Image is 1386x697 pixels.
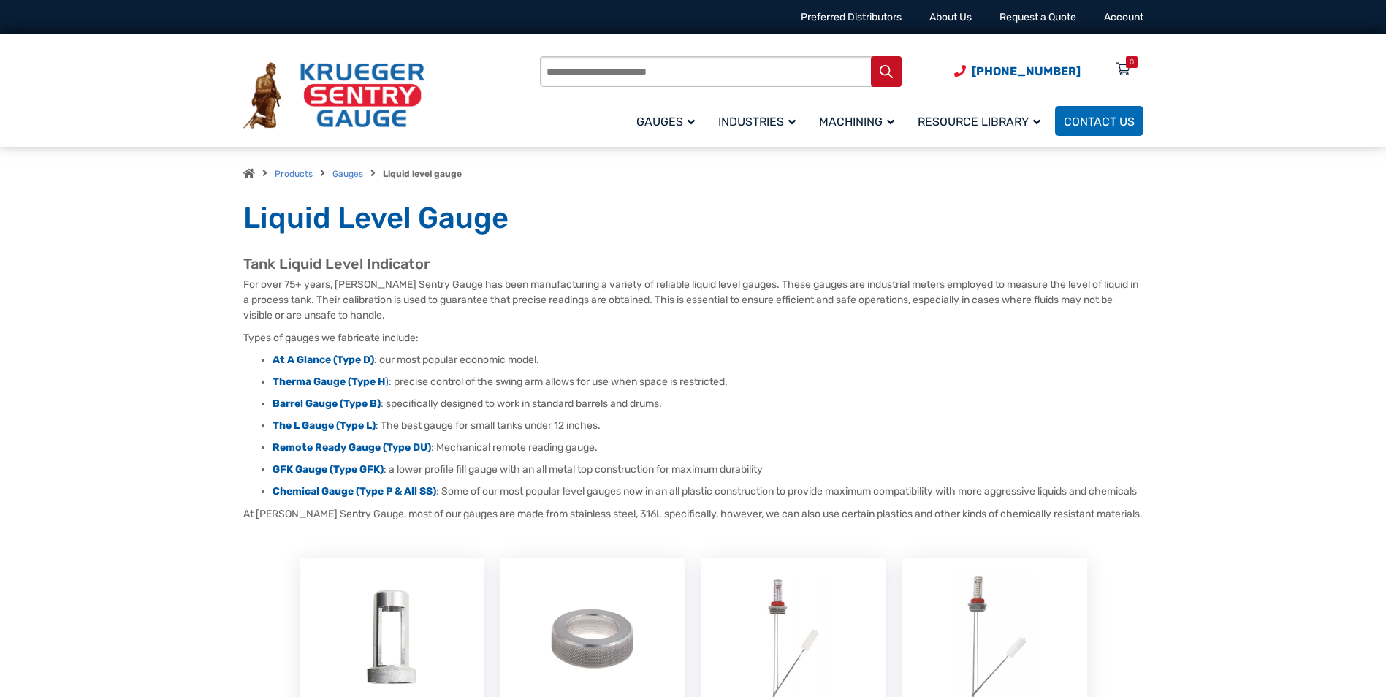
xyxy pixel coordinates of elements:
a: Phone Number (920) 434-8860 [954,62,1081,80]
span: Resource Library [918,115,1040,129]
span: [PHONE_NUMBER] [972,64,1081,78]
li: : specifically designed to work in standard barrels and drums. [273,397,1143,411]
a: Contact Us [1055,106,1143,136]
a: Barrel Gauge (Type B) [273,397,381,410]
a: GFK Gauge (Type GFK) [273,463,384,476]
div: 0 [1130,56,1134,68]
a: Gauges [628,104,709,138]
li: : Mechanical remote reading gauge. [273,441,1143,455]
span: Industries [718,115,796,129]
a: Remote Ready Gauge (Type DU) [273,441,431,454]
a: Gauges [332,169,363,179]
a: Industries [709,104,810,138]
a: Preferred Distributors [801,11,902,23]
span: Gauges [636,115,695,129]
li: : Some of our most popular level gauges now in an all plastic construction to provide maximum com... [273,484,1143,499]
span: Machining [819,115,894,129]
a: Request a Quote [999,11,1076,23]
a: The L Gauge (Type L) [273,419,376,432]
p: At [PERSON_NAME] Sentry Gauge, most of our gauges are made from stainless steel, 316L specificall... [243,506,1143,522]
a: Machining [810,104,909,138]
p: For over 75+ years, [PERSON_NAME] Sentry Gauge has been manufacturing a variety of reliable liqui... [243,277,1143,323]
p: Types of gauges we fabricate include: [243,330,1143,346]
strong: Therma Gauge (Type H [273,376,385,388]
span: Contact Us [1064,115,1135,129]
a: Account [1104,11,1143,23]
a: At A Glance (Type D) [273,354,374,366]
li: : our most popular economic model. [273,353,1143,367]
h2: Tank Liquid Level Indicator [243,255,1143,273]
li: : precise control of the swing arm allows for use when space is restricted. [273,375,1143,389]
li: : a lower profile fill gauge with an all metal top construction for maximum durability [273,462,1143,477]
strong: Liquid level gauge [383,169,462,179]
a: Chemical Gauge (Type P & All SS) [273,485,436,498]
h1: Liquid Level Gauge [243,200,1143,237]
a: Products [275,169,313,179]
a: Therma Gauge (Type H) [273,376,389,388]
img: Krueger Sentry Gauge [243,62,424,129]
li: : The best gauge for small tanks under 12 inches. [273,419,1143,433]
a: About Us [929,11,972,23]
a: Resource Library [909,104,1055,138]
